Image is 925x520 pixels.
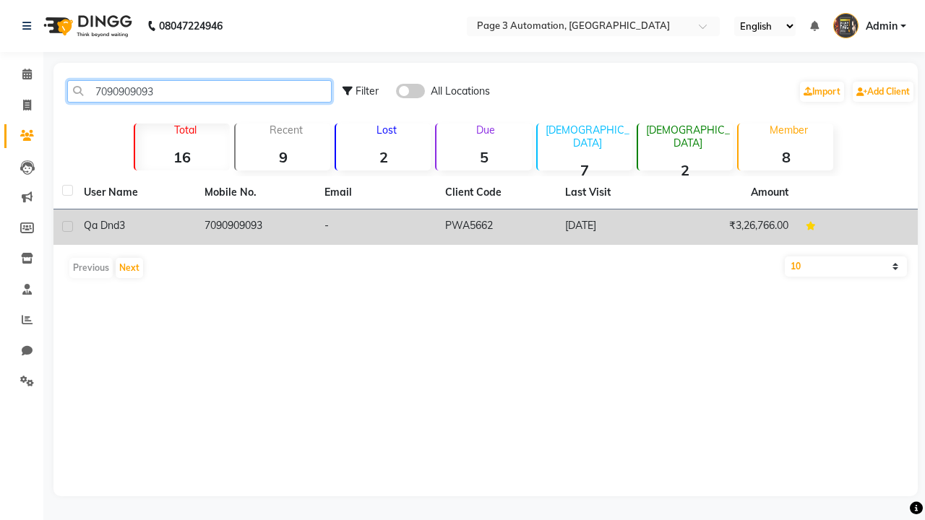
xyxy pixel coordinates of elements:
[742,176,797,209] th: Amount
[316,176,436,209] th: Email
[800,82,844,102] a: Import
[75,176,196,209] th: User Name
[241,123,330,136] p: Recent
[37,6,136,46] img: logo
[356,84,379,97] span: Filter
[677,209,798,245] td: ₹3,26,766.00
[556,209,677,245] td: [DATE]
[236,148,330,166] strong: 9
[436,148,531,166] strong: 5
[141,123,230,136] p: Total
[159,6,223,46] b: 08047224946
[436,176,557,209] th: Client Code
[84,219,125,232] span: Qa Dnd3
[853,82,913,102] a: Add Client
[556,176,677,209] th: Last Visit
[543,123,632,149] p: [DEMOGRAPHIC_DATA]
[135,148,230,166] strong: 16
[196,176,317,209] th: Mobile No.
[436,209,557,245] td: PWA5662
[538,161,632,179] strong: 7
[638,161,733,179] strong: 2
[116,258,143,278] button: Next
[336,148,431,166] strong: 2
[744,123,833,136] p: Member
[316,209,436,245] td: -
[439,123,531,136] p: Due
[196,209,317,245] td: 7090909093
[739,148,833,166] strong: 8
[67,80,332,103] input: Search by Name/Mobile/Email/Code
[866,19,898,34] span: Admin
[644,123,733,149] p: [DEMOGRAPHIC_DATA]
[833,13,859,38] img: Admin
[342,123,431,136] p: Lost
[431,84,490,99] span: All Locations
